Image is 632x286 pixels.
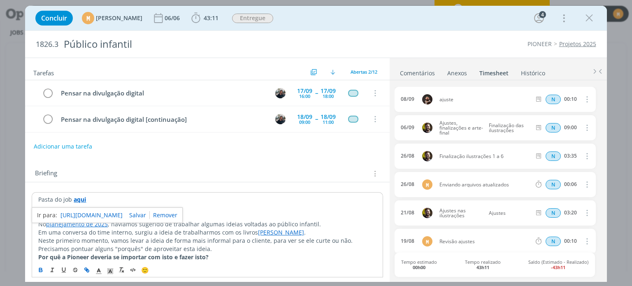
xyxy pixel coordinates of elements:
p: Neste primeiro momento, vamos levar a ideia de forma mais informal para o cliente, para ver se el... [38,237,376,245]
div: 00:10 [564,238,577,244]
div: 09:00 [564,125,577,130]
div: Horas normais [546,208,561,218]
span: Cor do Texto [93,265,105,275]
span: Saldo (Estimado - Realizado) [528,259,588,270]
div: 26/08 [401,153,414,159]
div: Horas normais [546,180,561,189]
div: dialog [25,6,606,282]
a: PIONEER [527,40,552,48]
div: 18/09 [321,114,336,120]
img: M [275,114,286,124]
div: 21/08 [401,210,414,216]
div: 00:06 [564,181,577,187]
span: Ajustes nas ilustrações [436,208,486,218]
span: 1826.3 [36,40,58,49]
span: Ajustes, finalizações e arte-final [436,121,486,135]
span: N [546,237,561,246]
div: Horas normais [546,123,561,133]
div: 03:35 [564,153,577,159]
div: 17/09 [297,88,312,94]
span: Tarefas [33,67,54,77]
div: M [422,236,432,246]
a: aqui [74,195,86,203]
div: Público infantil [60,34,359,54]
img: C [422,123,432,133]
span: N [546,123,561,133]
span: Revisão ajustes [436,239,534,244]
div: Pensar na divulgação digital [57,88,267,98]
span: -- [315,116,318,122]
span: [PERSON_NAME] [96,15,142,21]
div: M [82,12,94,24]
button: Entregue [232,13,274,23]
div: 18/09 [297,114,312,120]
img: arrow-down.svg [330,70,335,74]
div: 17/09 [321,88,336,94]
b: 43h11 [476,264,489,270]
span: -- [315,90,318,96]
div: 16:00 [299,94,310,98]
img: C [422,151,432,161]
div: 11:00 [323,120,334,124]
div: Pensar na divulgação digital [continuação] [57,114,267,125]
div: 03:20 [564,210,577,216]
button: M[PERSON_NAME] [82,12,142,24]
span: Tempo estimado [401,259,437,270]
div: 08/09 [401,96,414,102]
b: 00h00 [413,264,425,270]
span: N [546,95,561,104]
img: M [275,88,286,98]
span: Concluir [41,15,67,21]
span: N [546,208,561,218]
div: Horas normais [546,95,561,104]
div: 19/08 [401,238,414,244]
div: 00:10 [564,96,577,102]
a: Timesheet [479,65,509,77]
div: 26/08 [401,181,414,187]
button: M [274,113,287,125]
img: C [422,208,432,218]
div: M [422,179,432,190]
p: No , havíamos sugerido de trabalhar algumas ideias voltadas ao público infantil. [38,220,376,228]
span: 🙂 [141,266,149,274]
span: Briefing [35,168,57,179]
a: [PERSON_NAME] [258,228,304,236]
span: Finalização das ilustrações [486,123,533,133]
img: D [422,94,432,105]
span: N [546,151,561,161]
strong: Por quê a Pioneer deveria se importar com isto e fazer isto? [38,253,209,261]
a: planejamento de 2025 [46,220,108,228]
span: Abertas 2/12 [351,69,377,75]
a: Comentários [400,65,435,77]
span: ajuste [436,97,534,102]
div: Horas normais [546,151,561,161]
span: Ajustes [486,211,533,216]
div: 09:00 [299,120,310,124]
div: 4 [539,11,546,18]
div: 18:00 [323,94,334,98]
span: Finalização ilustrações 1 a 6 [436,154,534,159]
a: Projetos 2025 [559,40,596,48]
div: Horas normais [546,237,561,246]
button: Concluir [35,11,73,26]
span: 43:11 [204,14,218,22]
button: M [274,87,287,99]
span: Entregue [232,14,273,23]
p: Precisamos pontuar alguns "porquês" de aproveitar esta ideia. [38,245,376,253]
button: 4 [532,12,546,25]
button: 🙂 [139,265,151,275]
span: Tempo realizado [465,259,501,270]
div: Anexos [447,69,467,77]
p: Pasta do job [38,195,376,204]
span: Enviando arquivos atualizados [436,182,534,187]
a: Histórico [520,65,546,77]
p: Em uma conversa do time interno, surgiu a ideia de trabalharmos com os livros . [38,228,376,237]
div: 06/09 [401,125,414,130]
button: 43:11 [189,12,221,25]
button: Adicionar uma tarefa [33,139,93,154]
b: -43h11 [551,264,565,270]
span: N [546,180,561,189]
span: Cor de Fundo [105,265,116,275]
a: [URL][DOMAIN_NAME] [60,210,123,221]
